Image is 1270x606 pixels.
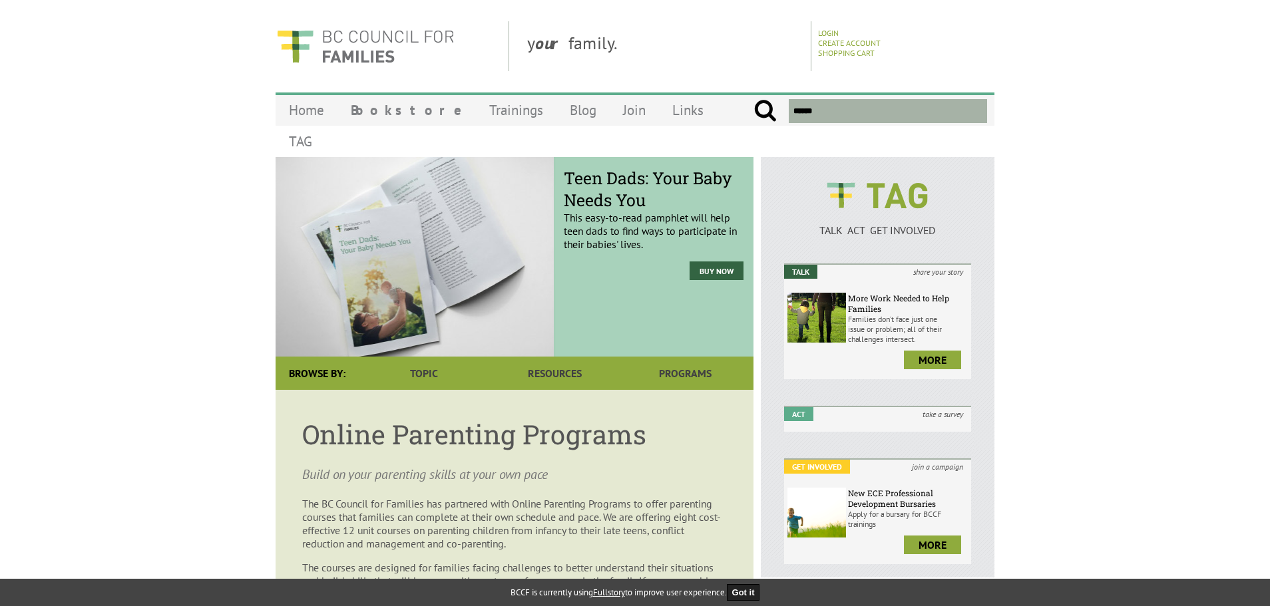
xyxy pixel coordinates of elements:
[818,28,839,38] a: Login
[848,293,968,314] h6: More Work Needed to Help Families
[904,460,971,474] i: join a campaign
[564,167,743,211] span: Teen Dads: Your Baby Needs You
[817,170,937,221] img: BCCF's TAG Logo
[690,261,743,280] a: Buy Now
[784,224,971,237] p: TALK ACT GET INVOLVED
[753,99,777,123] input: Submit
[848,488,968,509] h6: New ECE Professional Development Bursaries
[489,357,620,390] a: Resources
[784,265,817,279] em: Talk
[818,38,881,48] a: Create Account
[476,94,556,126] a: Trainings
[784,460,850,474] em: Get Involved
[848,314,968,344] p: Families don’t face just one issue or problem; all of their challenges intersect.
[610,94,659,126] a: Join
[784,210,971,237] a: TALK ACT GET INVOLVED
[727,584,760,601] button: Got it
[556,94,610,126] a: Blog
[276,357,359,390] div: Browse By:
[915,407,971,421] i: take a survey
[517,21,811,71] div: y family.
[535,32,568,54] strong: our
[276,94,337,126] a: Home
[359,357,489,390] a: Topic
[302,416,727,452] h1: Online Parenting Programs
[848,509,968,529] p: Apply for a bursary for BCCF trainings
[337,94,476,126] a: Bookstore
[302,497,727,550] p: The BC Council for Families has partnered with Online Parenting Programs to offer parenting cours...
[784,407,813,421] em: Act
[620,357,751,390] a: Programs
[905,265,971,279] i: share your story
[276,126,325,157] a: TAG
[593,587,625,598] a: Fullstory
[302,465,727,484] p: Build on your parenting skills at your own pace
[904,535,961,554] a: more
[904,351,961,369] a: more
[659,94,717,126] a: Links
[564,178,743,251] p: This easy-to-read pamphlet will help teen dads to find ways to participate in their babies' lives.
[276,21,455,71] img: BC Council for FAMILIES
[818,48,875,58] a: Shopping Cart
